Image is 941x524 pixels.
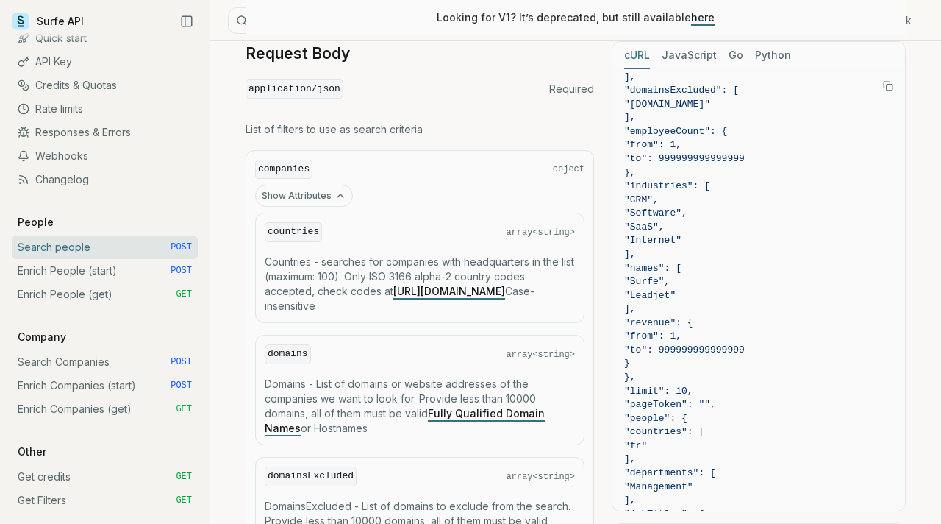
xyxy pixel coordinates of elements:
span: "limit": 10, [624,386,693,397]
code: application/json [246,79,343,99]
p: List of filters to use as search criteria [246,122,594,137]
a: Get Filters GET [12,489,198,512]
span: "fr" [624,440,647,451]
button: Search⌘K [228,7,595,34]
span: GET [176,471,192,483]
span: ], [624,112,636,123]
span: ], [624,249,636,260]
span: "Surfe", [624,276,670,287]
span: "names": [ [624,263,681,274]
code: companies [255,160,312,180]
a: Changelog [12,168,198,191]
a: Surfe API [12,10,84,32]
span: }, [624,167,636,178]
span: "pageToken": "", [624,399,716,410]
p: Domains - List of domains or website addresses of the companies we want to look for. Provide less... [265,377,575,436]
a: Search people POST [12,236,198,259]
p: Company [12,330,72,344]
p: Countries - searches for companies with headquarters in the list (maximum: 100). Only ISO 3166 al... [265,255,575,314]
button: Python [755,42,791,69]
span: array<string> [506,471,575,483]
span: ], [624,453,636,464]
span: "to": 999999999999999 [624,344,745,355]
span: "[DOMAIN_NAME]" [624,99,710,110]
span: POST [171,265,192,277]
a: Enrich Companies (start) POST [12,374,198,397]
a: Enrich People (get) GET [12,283,198,306]
span: "departments": [ [624,467,716,478]
p: Other [12,445,52,459]
span: ], [624,303,636,314]
a: [URL][DOMAIN_NAME] [393,285,505,297]
span: object [553,163,584,175]
span: "Internet" [624,235,681,246]
span: "to": 999999999999999 [624,153,745,164]
span: POST [171,356,192,368]
code: domains [265,344,311,364]
button: cURL [624,42,650,69]
span: ], [624,71,636,82]
code: domainsExcluded [265,467,357,486]
a: Enrich Companies (get) GET [12,397,198,421]
a: Search Companies POST [12,350,198,374]
span: array<string> [506,227,575,238]
span: "countries": [ [624,426,704,437]
span: POST [171,380,192,392]
span: "Software", [624,208,687,219]
p: Looking for V1? It’s deprecated, but still available [437,10,715,25]
span: GET [176,288,192,300]
button: Show Attributes [255,185,353,207]
span: "jobTitles": [ [624,509,704,520]
span: }, [624,372,636,383]
a: Quick start [12,26,198,50]
a: here [691,11,715,24]
button: JavaScript [662,42,717,69]
span: "Management" [624,481,693,492]
span: Required [549,82,594,96]
a: Webhooks [12,144,198,168]
span: "Leadjet" [624,290,676,301]
span: GET [176,495,192,506]
span: POST [171,241,192,253]
span: "industries": [ [624,180,710,191]
span: "from": 1, [624,139,681,150]
a: Enrich People (start) POST [12,259,198,283]
span: GET [176,403,192,415]
a: Credits & Quotas [12,74,198,97]
a: API Key [12,50,198,74]
a: Request Body [246,43,350,64]
a: Get credits GET [12,465,198,489]
span: "domainsExcluded": [ [624,85,739,96]
a: Rate limits [12,97,198,121]
span: "CRM", [624,194,659,205]
span: array<string> [506,349,575,361]
span: "revenue": { [624,317,693,328]
span: "from": 1, [624,330,681,341]
span: ], [624,495,636,506]
code: countries [265,222,322,242]
span: "people": { [624,413,687,424]
p: People [12,215,60,230]
button: Go [729,42,743,69]
span: } [624,358,630,369]
a: Responses & Errors [12,121,198,144]
button: Collapse Sidebar [176,10,198,32]
span: "employeeCount": { [624,126,727,137]
button: Copy Text [877,75,899,97]
span: "SaaS", [624,222,665,233]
